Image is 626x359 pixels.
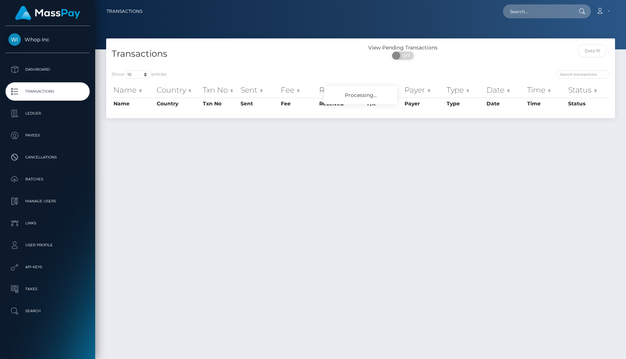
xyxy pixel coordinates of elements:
[361,44,446,52] div: View Pending Transactions
[124,70,152,79] select: Showentries
[5,236,90,254] a: User Profile
[5,302,90,320] a: Search
[201,98,239,109] th: Txn No
[155,83,201,97] th: Country
[239,98,279,109] th: Sent
[5,126,90,145] a: Payees
[525,98,566,109] th: Time
[5,280,90,298] a: Taxes
[365,83,403,97] th: F/X
[15,6,80,20] img: MassPay Logo
[503,4,572,18] input: Search...
[556,70,610,79] input: Search transactions
[324,86,397,104] div: Processing...
[566,98,610,109] th: Status
[5,60,90,79] a: Dashboard
[5,148,90,167] a: Cancellations
[8,174,87,185] p: Batches
[279,98,317,109] th: Fee
[445,98,485,109] th: Type
[8,33,21,46] img: Whop Inc
[525,83,566,97] th: Time
[279,83,317,97] th: Fee
[8,240,87,251] p: User Profile
[5,82,90,101] a: Transactions
[8,196,87,207] p: Manage Users
[5,170,90,188] a: Batches
[239,83,279,97] th: Sent
[112,70,167,79] label: Show entries
[396,52,414,60] span: OFF
[578,44,607,57] input: Date filter
[112,48,355,60] h4: Transactions
[445,83,485,97] th: Type
[566,83,610,97] th: Status
[485,98,525,109] th: Date
[8,152,87,163] p: Cancellations
[485,83,525,97] th: Date
[8,218,87,229] p: Links
[112,83,155,97] th: Name
[8,262,87,273] p: API Keys
[8,64,87,75] p: Dashboard
[5,36,90,43] span: Whop Inc
[112,98,155,109] th: Name
[403,83,444,97] th: Payer
[317,83,365,97] th: Received
[5,258,90,276] a: API Keys
[8,86,87,97] p: Transactions
[403,98,444,109] th: Payer
[8,306,87,317] p: Search
[5,192,90,210] a: Manage Users
[8,108,87,119] p: Ledger
[317,98,365,109] th: Received
[155,98,201,109] th: Country
[107,4,142,19] a: Transactions
[5,214,90,232] a: Links
[8,284,87,295] p: Taxes
[201,83,239,97] th: Txn No
[5,104,90,123] a: Ledger
[8,130,87,141] p: Payees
